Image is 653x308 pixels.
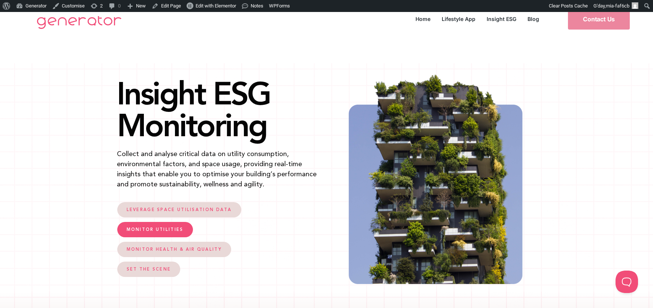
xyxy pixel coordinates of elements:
nav: Menu [410,14,545,24]
a: Insight ESG [481,14,522,24]
a: SET THE SCENE [117,262,181,277]
span: Edit with Elementor [196,3,236,9]
a: MONITOR HEALTH & AIR QUALITY [117,242,231,257]
a: LEVERAGE SPACE UTILISATION DATA [117,202,241,217]
a: Lifestyle App [436,14,481,24]
span: mia-faf6cb [606,3,629,9]
span: LEVERAGE SPACE UTILISATION DATA [127,208,232,212]
p: Collect and analyse critical data on utility consumption, environmental factors, and space usage,... [117,149,319,189]
a: Contact Us [568,9,630,30]
h1: Insight ESG Monitoring [117,77,319,141]
span: SET THE SCENE [127,267,171,271]
span: Contact Us [583,16,615,22]
iframe: Toggle Customer Support [616,271,638,293]
a: Home [410,14,436,24]
span: MONITOR HEALTH & AIR QUALITY [127,247,222,251]
a: Blog [522,14,545,24]
a: MONITOR UTILITIES [117,222,193,237]
span: MONITOR UTILITIES [127,228,184,232]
